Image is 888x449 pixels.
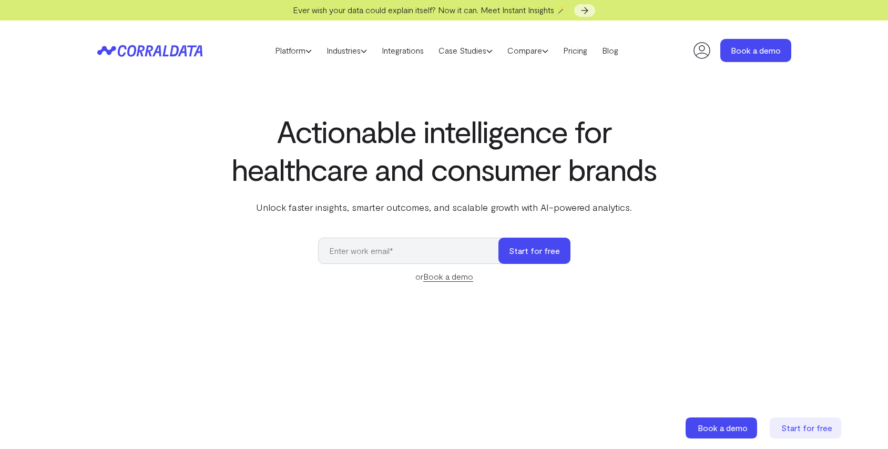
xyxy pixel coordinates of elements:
[318,270,570,283] div: or
[720,39,791,62] a: Book a demo
[686,417,759,438] a: Book a demo
[374,43,431,58] a: Integrations
[781,423,832,433] span: Start for free
[293,5,567,15] span: Ever wish your data could explain itself? Now it can. Meet Instant Insights 🪄
[556,43,595,58] a: Pricing
[595,43,626,58] a: Blog
[230,200,659,214] p: Unlock faster insights, smarter outcomes, and scalable growth with AI-powered analytics.
[319,43,374,58] a: Industries
[431,43,500,58] a: Case Studies
[500,43,556,58] a: Compare
[318,238,509,264] input: Enter work email*
[268,43,319,58] a: Platform
[498,238,570,264] button: Start for free
[698,423,748,433] span: Book a demo
[423,271,473,282] a: Book a demo
[230,112,659,188] h1: Actionable intelligence for healthcare and consumer brands
[770,417,843,438] a: Start for free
